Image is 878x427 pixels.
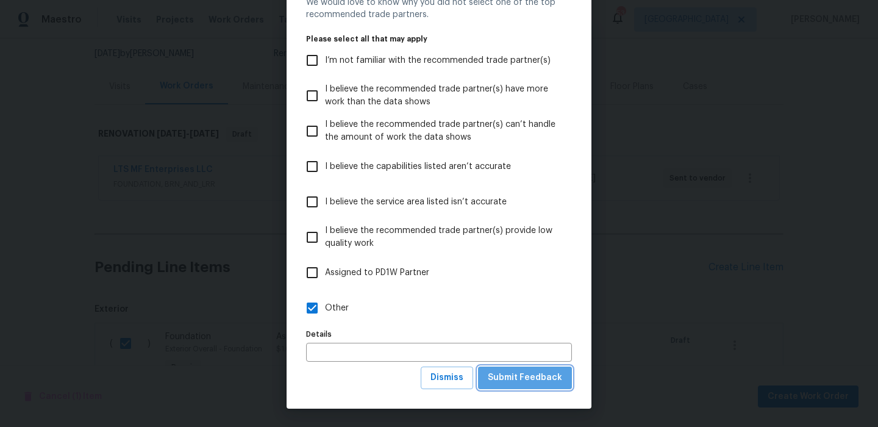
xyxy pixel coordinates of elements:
button: Dismiss [421,367,473,389]
span: I believe the recommended trade partner(s) can’t handle the amount of work the data shows [325,118,562,144]
span: I believe the capabilities listed aren’t accurate [325,160,511,173]
span: I believe the service area listed isn’t accurate [325,196,507,209]
span: I’m not familiar with the recommended trade partner(s) [325,54,551,67]
span: Assigned to PD1W Partner [325,267,429,279]
span: Dismiss [430,370,463,386]
label: Details [306,331,572,338]
span: I believe the recommended trade partner(s) have more work than the data shows [325,83,562,109]
span: Other [325,302,349,315]
span: Submit Feedback [488,370,562,386]
legend: Please select all that may apply [306,35,572,43]
button: Submit Feedback [478,367,572,389]
span: I believe the recommended trade partner(s) provide low quality work [325,224,562,250]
